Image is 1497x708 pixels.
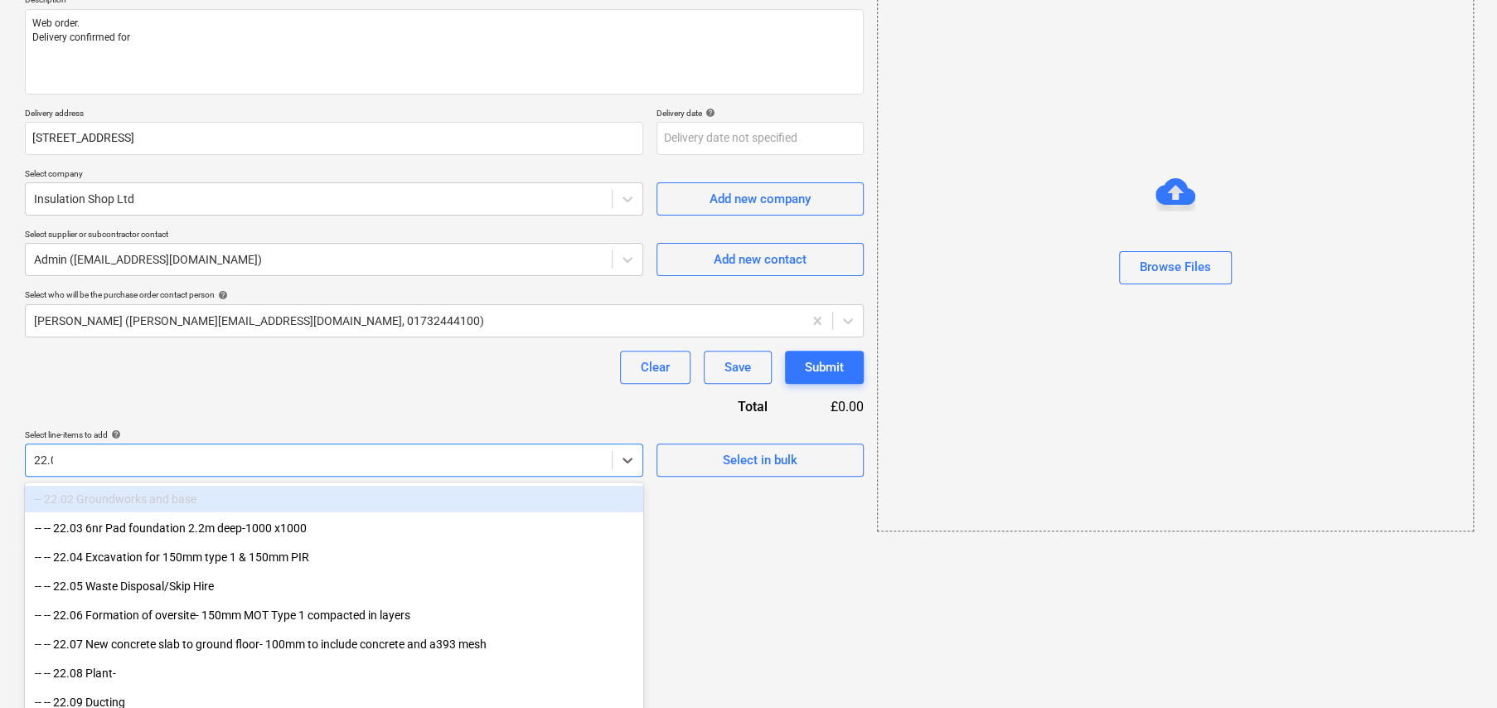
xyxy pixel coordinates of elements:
div: -- -- 22.07 New concrete slab to ground floor- 100mm to include concrete and a393 mesh [25,631,643,657]
div: Select in bulk [723,449,797,471]
div: Delivery date [656,108,864,119]
input: Delivery address [25,122,643,155]
div: Add new contact [714,249,807,270]
p: Delivery address [25,108,643,122]
div: Browse Files [1140,256,1211,278]
button: Save [704,351,772,384]
button: Clear [620,351,690,384]
div: -- -- 22.06 Formation of oversite- 150mm MOT Type 1 compacted in layers [25,602,643,628]
p: Select company [25,168,643,182]
div: Submit [805,356,844,378]
div: £0.00 [794,397,864,416]
div: -- 22.02 Groundworks and base [25,486,643,512]
div: Save [724,356,751,378]
div: Select who will be the purchase order contact person [25,289,864,300]
iframe: Chat Widget [1414,628,1497,708]
button: Submit [785,351,864,384]
div: -- -- 22.05 Waste Disposal/Skip Hire [25,573,643,599]
span: help [108,429,121,439]
button: Browse Files [1119,251,1232,284]
div: Add new company [710,188,811,210]
div: -- -- 22.03 6nr Pad foundation 2.2m deep-1000 x1000 [25,515,643,541]
div: Select line-items to add [25,429,643,440]
input: Delivery date not specified [656,122,864,155]
p: Select supplier or subcontractor contact [25,229,643,243]
button: Add new company [656,182,864,216]
div: Clear [641,356,670,378]
textarea: Web order. Delivery confirmed for [25,9,864,95]
div: Total [648,397,794,416]
span: help [702,108,715,118]
button: Select in bulk [656,444,864,477]
span: help [215,290,228,300]
button: Add new contact [656,243,864,276]
div: -- -- 22.08 Plant- [25,660,643,686]
div: -- -- 22.04 Excavation for 150mm type 1 & 150mm PIR [25,544,643,570]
